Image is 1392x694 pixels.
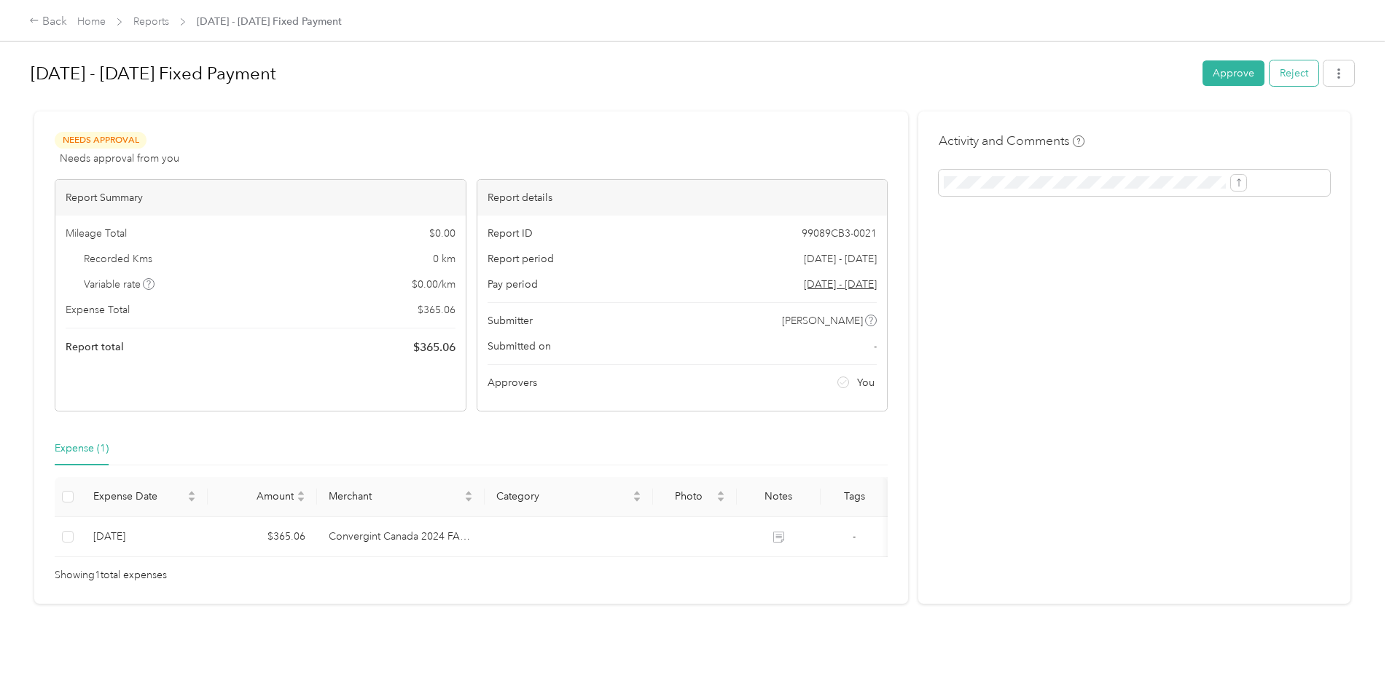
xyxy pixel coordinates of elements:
a: Home [77,15,106,28]
span: [PERSON_NAME] [782,313,863,328]
span: You [857,375,875,390]
span: Go to pay period [804,277,877,292]
td: - [821,517,888,557]
span: caret-down [716,495,725,504]
span: Needs Approval [55,132,146,149]
span: caret-down [187,495,196,504]
span: Pay period [488,277,538,292]
span: Merchant [329,490,462,502]
span: $ 0.00 / km [412,277,455,292]
span: Expense Total [66,302,130,318]
div: Report details [477,180,888,216]
td: Convergint Canada 2024 FAVR program [317,517,485,557]
span: $ 365.06 [413,339,455,356]
th: Tags [821,477,888,517]
iframe: Everlance-gr Chat Button Frame [1310,612,1392,694]
span: caret-up [633,489,641,497]
span: Submitter [488,313,533,328]
span: [DATE] - [DATE] Fixed Payment [197,14,342,29]
div: Report Summary [55,180,466,216]
div: Tags [832,490,876,502]
span: caret-up [464,489,473,497]
span: caret-up [716,489,725,497]
span: Photo [665,490,713,502]
span: Category [496,490,630,502]
span: Submitted on [488,339,551,354]
span: $ 0.00 [429,226,455,241]
button: Approve [1203,60,1264,86]
span: 0 km [433,251,455,267]
span: $ 365.06 [418,302,455,318]
span: Approvers [488,375,537,390]
span: - [874,339,877,354]
span: Report total [66,339,124,355]
span: - [853,530,856,543]
span: caret-up [297,489,305,497]
th: Amount [208,477,317,517]
th: Notes [737,477,821,517]
span: 99089CB3-0021 [802,226,877,241]
span: Report ID [488,226,533,241]
div: Expense (1) [55,441,109,457]
th: Category [485,477,653,517]
span: caret-up [187,489,196,497]
th: Merchant [317,477,485,517]
span: caret-down [633,495,641,504]
span: Amount [219,490,294,502]
td: 9-30-2025 [82,517,208,557]
span: Showing 1 total expenses [55,567,167,583]
span: Variable rate [84,277,155,292]
button: Reject [1270,60,1318,86]
span: caret-down [297,495,305,504]
h1: Sep 1 - 30, 2025 Fixed Payment [31,56,1192,91]
th: Photo [653,477,737,517]
span: Mileage Total [66,226,127,241]
span: caret-down [464,495,473,504]
span: Needs approval from you [60,151,179,166]
td: $365.06 [208,517,317,557]
a: Reports [133,15,169,28]
span: Recorded Kms [84,251,152,267]
span: [DATE] - [DATE] [804,251,877,267]
div: Back [29,13,67,31]
th: Expense Date [82,477,208,517]
h4: Activity and Comments [939,132,1084,150]
span: Expense Date [93,490,184,502]
span: Report period [488,251,554,267]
